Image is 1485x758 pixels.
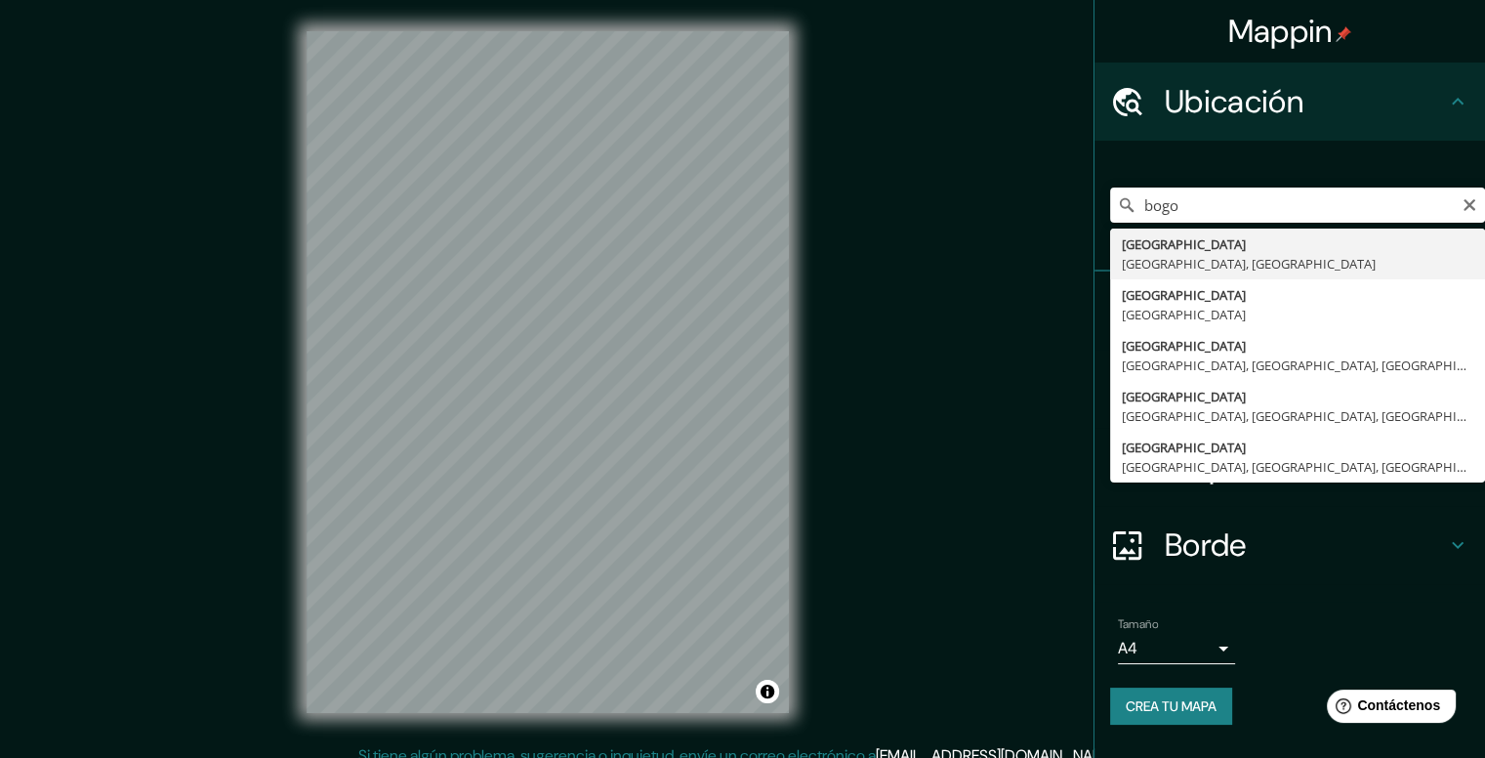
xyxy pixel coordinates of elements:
[1118,638,1137,658] font: A4
[1110,188,1485,223] input: Elige tu ciudad o zona
[307,31,789,713] canvas: Mapa
[1094,350,1485,428] div: Estilo
[1122,439,1246,456] font: [GEOGRAPHIC_DATA]
[1336,26,1351,42] img: pin-icon.png
[1094,428,1485,506] div: Disposición
[1126,697,1217,715] font: Crea tu mapa
[1122,306,1246,323] font: [GEOGRAPHIC_DATA]
[1122,235,1246,253] font: [GEOGRAPHIC_DATA]
[1122,255,1376,273] font: [GEOGRAPHIC_DATA], [GEOGRAPHIC_DATA]
[1122,388,1246,405] font: [GEOGRAPHIC_DATA]
[756,680,779,703] button: Activar o desactivar atribución
[1165,81,1303,122] font: Ubicación
[1094,272,1485,350] div: Patas
[1118,616,1158,632] font: Tamaño
[1228,11,1333,52] font: Mappin
[1110,688,1232,725] button: Crea tu mapa
[1122,337,1246,355] font: [GEOGRAPHIC_DATA]
[1122,286,1246,304] font: [GEOGRAPHIC_DATA]
[1094,506,1485,584] div: Borde
[1118,633,1235,664] div: A4
[1311,682,1464,737] iframe: Lanzador de widgets de ayuda
[1094,63,1485,141] div: Ubicación
[1462,194,1477,213] button: Claro
[1165,525,1247,566] font: Borde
